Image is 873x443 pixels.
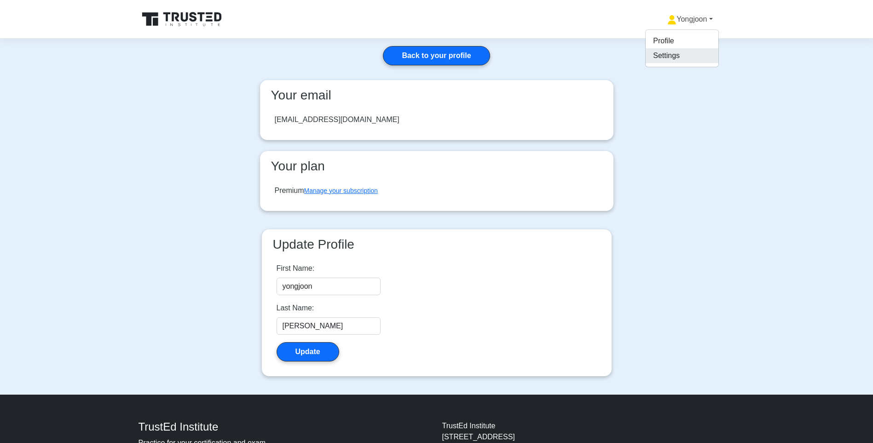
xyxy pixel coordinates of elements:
label: First Name: [277,263,315,274]
ul: Yongjoon [645,29,719,67]
div: [EMAIL_ADDRESS][DOMAIN_NAME] [275,114,399,125]
a: Yongjoon [645,10,734,29]
label: Last Name: [277,303,314,314]
a: Profile [646,34,718,48]
a: Settings [646,48,718,63]
h4: TrustEd Institute [139,420,431,434]
div: Premium [275,185,378,196]
h3: Update Profile [269,237,604,252]
a: Back to your profile [383,46,490,65]
a: Manage your subscription [304,187,378,194]
button: Update [277,342,339,361]
h3: Your email [267,87,606,103]
h3: Your plan [267,158,606,174]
